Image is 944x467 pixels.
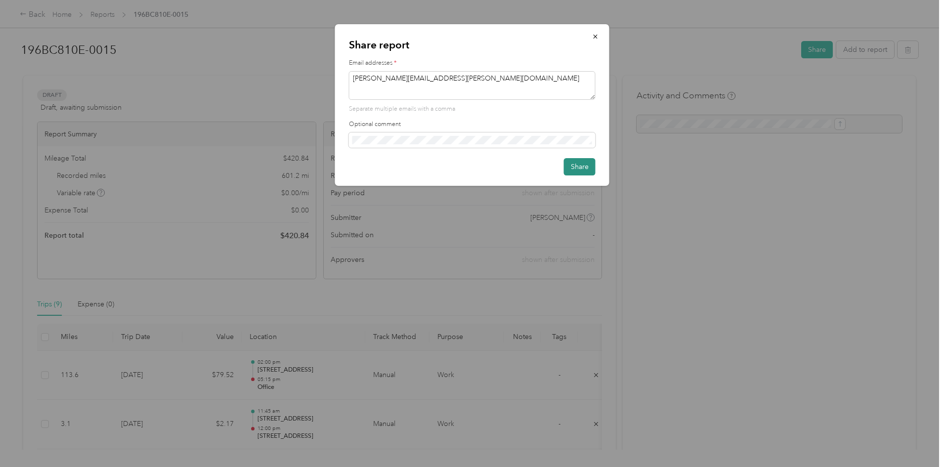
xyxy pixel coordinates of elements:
textarea: [PERSON_NAME][EMAIL_ADDRESS][PERSON_NAME][DOMAIN_NAME] [349,71,596,100]
button: Share [564,158,596,175]
label: Email addresses [349,59,596,68]
label: Optional comment [349,120,596,129]
p: Separate multiple emails with a comma [349,105,596,114]
p: Share report [349,38,596,52]
iframe: Everlance-gr Chat Button Frame [889,412,944,467]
